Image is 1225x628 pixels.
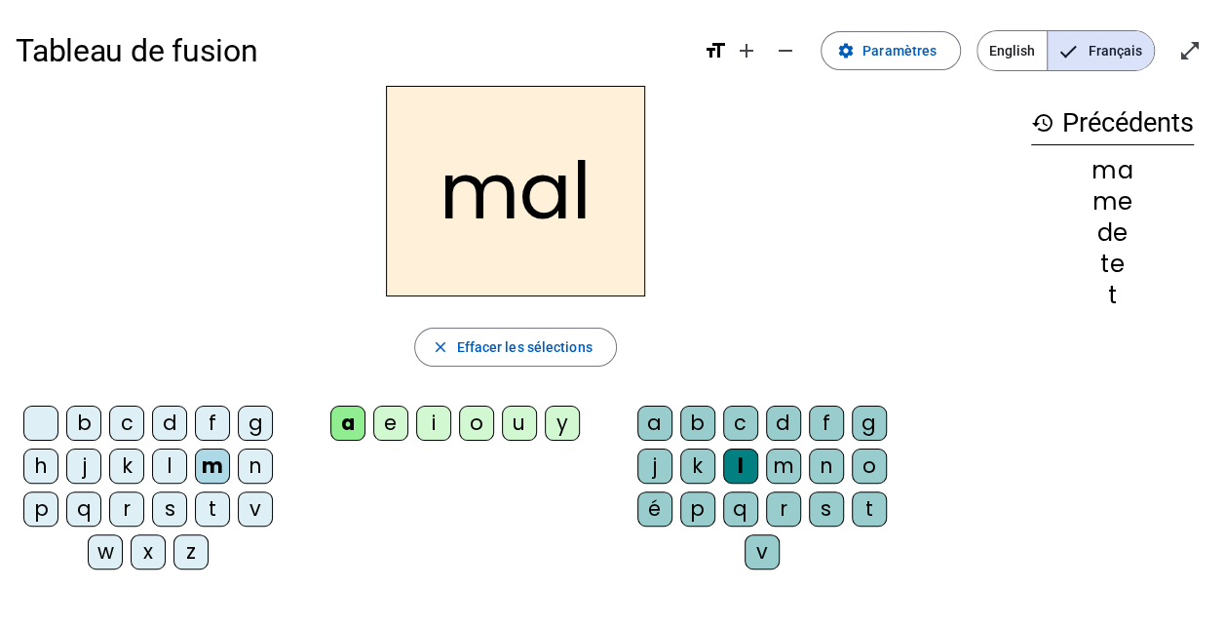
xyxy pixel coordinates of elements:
[809,406,844,441] div: f
[459,406,494,441] div: o
[1031,101,1194,145] h3: Précédents
[109,491,144,527] div: r
[386,86,645,296] h2: mal
[1170,31,1209,70] button: Entrer en plein écran
[109,406,144,441] div: c
[766,491,801,527] div: r
[727,31,766,70] button: Augmenter la taille de la police
[1031,159,1194,182] div: ma
[637,406,672,441] div: a
[1031,111,1054,135] mat-icon: history
[238,449,273,484] div: n
[1031,284,1194,307] div: t
[1031,253,1194,276] div: te
[637,449,672,484] div: j
[195,449,230,484] div: m
[195,406,230,441] div: f
[723,491,758,527] div: q
[1048,31,1154,70] span: Français
[680,449,715,484] div: k
[1031,190,1194,214] div: me
[976,30,1155,71] mat-button-toggle-group: Language selection
[637,491,672,527] div: é
[109,449,144,484] div: k
[862,39,937,62] span: Paramètres
[88,534,123,569] div: w
[977,31,1047,70] span: English
[330,406,365,441] div: a
[809,491,844,527] div: s
[131,534,166,569] div: x
[173,534,209,569] div: z
[23,449,58,484] div: h
[414,328,616,367] button: Effacer les sélections
[704,39,727,62] mat-icon: format_size
[852,449,887,484] div: o
[152,491,187,527] div: s
[373,406,408,441] div: e
[852,491,887,527] div: t
[1031,221,1194,245] div: de
[766,31,805,70] button: Diminuer la taille de la police
[1178,39,1202,62] mat-icon: open_in_full
[680,406,715,441] div: b
[66,406,101,441] div: b
[766,449,801,484] div: m
[735,39,758,62] mat-icon: add
[680,491,715,527] div: p
[195,491,230,527] div: t
[152,449,187,484] div: l
[416,406,451,441] div: i
[66,491,101,527] div: q
[456,335,592,359] span: Effacer les sélections
[837,42,855,59] mat-icon: settings
[809,449,844,484] div: n
[745,534,780,569] div: v
[774,39,797,62] mat-icon: remove
[16,20,688,82] h1: Tableau de fusion
[545,406,580,441] div: y
[66,449,101,484] div: j
[821,31,961,70] button: Paramètres
[152,406,187,441] div: d
[723,406,758,441] div: c
[238,491,273,527] div: v
[502,406,537,441] div: u
[431,338,448,356] mat-icon: close
[238,406,273,441] div: g
[23,491,58,527] div: p
[766,406,801,441] div: d
[852,406,887,441] div: g
[723,449,758,484] div: l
